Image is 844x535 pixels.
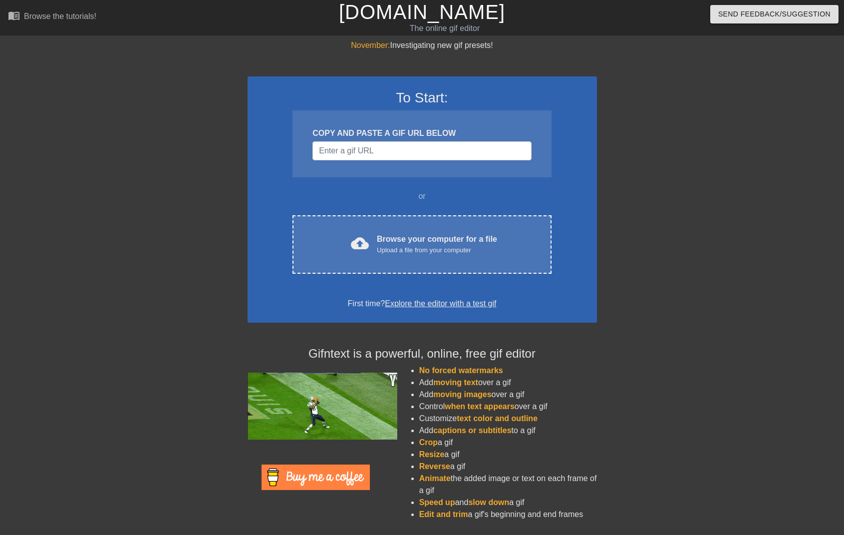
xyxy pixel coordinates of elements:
[419,413,597,425] li: Customize
[8,9,96,25] a: Browse the tutorials!
[248,373,397,440] img: football_small.gif
[351,234,369,252] span: cloud_upload
[419,425,597,437] li: Add to a gif
[419,449,597,461] li: a gif
[286,22,603,34] div: The online gif editor
[445,402,515,411] span: when text appears
[24,12,96,20] div: Browse the tutorials!
[8,9,20,21] span: menu_book
[248,39,597,51] div: Investigating new gif presets!
[261,298,584,310] div: First time?
[419,462,450,471] span: Reverse
[419,450,445,459] span: Resize
[419,509,597,521] li: a gif's beginning and end frames
[433,378,478,387] span: moving text
[710,5,839,23] button: Send Feedback/Suggestion
[433,390,491,399] span: moving images
[419,401,597,413] li: Control over a gif
[312,141,531,160] input: Username
[457,414,538,423] span: text color and outline
[419,497,597,509] li: and a gif
[262,465,370,490] img: Buy Me A Coffee
[419,510,468,519] span: Edit and trim
[419,366,503,375] span: No forced watermarks
[377,245,497,255] div: Upload a file from your computer
[419,377,597,389] li: Add over a gif
[419,498,455,507] span: Speed up
[261,89,584,106] h3: To Start:
[433,426,511,435] span: captions or subtitles
[419,461,597,473] li: a gif
[468,498,509,507] span: slow down
[385,299,496,308] a: Explore the editor with a test gif
[419,474,451,483] span: Animate
[419,438,438,447] span: Crop
[339,1,505,23] a: [DOMAIN_NAME]
[377,233,497,255] div: Browse your computer for a file
[312,127,531,139] div: COPY AND PASTE A GIF URL BELOW
[248,347,597,361] h4: Gifntext is a powerful, online, free gif editor
[419,389,597,401] li: Add over a gif
[274,190,571,202] div: or
[419,473,597,497] li: the added image or text on each frame of a gif
[351,41,390,49] span: November:
[419,437,597,449] li: a gif
[718,8,831,20] span: Send Feedback/Suggestion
